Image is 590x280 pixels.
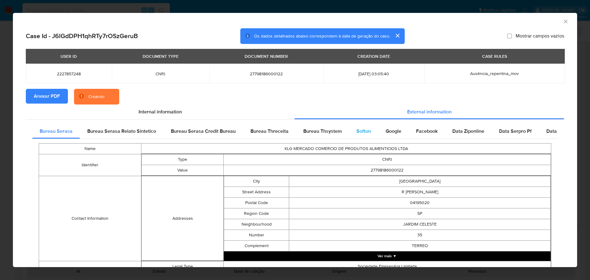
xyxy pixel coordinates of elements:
span: Ausência_repentina_mov [470,70,519,77]
div: DOCUMENT NUMBER [241,51,292,61]
td: Complement [224,241,289,251]
td: Contact Information [39,176,141,261]
h2: Case Id - J6lGdDPH1qhRTy7rOSzGeruB [26,32,138,40]
td: Sociedade Empresária Limitada [223,261,551,272]
td: SP [289,208,551,219]
div: DOCUMENT TYPE [139,51,182,61]
span: Data Ziponline [452,128,484,135]
span: Bureau Serasa Relato Sintetico [87,128,156,135]
td: CNPJ [223,154,551,165]
td: Name [39,144,141,154]
span: Bureau Serasa [40,128,73,135]
button: Expand array [224,251,551,261]
td: [GEOGRAPHIC_DATA] [289,176,551,187]
span: 27798186000122 [217,71,316,77]
td: City [224,176,289,187]
div: Detailed external info [32,124,558,139]
div: Detailed info [26,105,564,119]
span: Data Serpro Pf [499,128,532,135]
span: Anexar PDF [34,89,60,103]
td: Postal Code [224,198,289,208]
td: Region Code [224,208,289,219]
td: JARDIM CELESTE [289,219,551,230]
td: Neighbourhood [224,219,289,230]
input: Mostrar campos vazios [507,34,512,38]
td: KLG MERCADO COMERCIO DE PRODUTOS ALIMENTICIOS LTDA [141,144,551,154]
td: 04195020 [289,198,551,208]
td: 35 [289,230,551,241]
td: 27798186000122 [223,165,551,176]
span: Bureau Thsystem [303,128,342,135]
td: Number [224,230,289,241]
td: Legal Type [142,261,223,272]
div: USER ID [57,51,81,61]
td: Type [142,154,223,165]
span: Facebook [416,128,438,135]
span: External information [407,108,452,115]
span: Data Serpro Pj [546,128,579,135]
span: Bureau Serasa Credit Bureau [171,128,236,135]
span: 2227857248 [33,71,104,77]
div: closure-recommendation-modal [13,13,577,267]
td: Value [142,165,223,176]
span: Internal information [139,108,182,115]
button: Fechar a janela [563,18,568,24]
td: Identifier [39,154,141,176]
span: Bureau Threceita [250,128,289,135]
span: Softon [356,128,371,135]
td: Addresses [142,176,223,261]
span: Google [386,128,401,135]
button: Anexar PDF [26,89,68,104]
span: [DATE] 03:05:40 [331,71,417,77]
td: Street Address [224,187,289,198]
div: Creando [88,94,104,100]
td: TERREO [289,241,551,251]
td: R [PERSON_NAME] [289,187,551,198]
span: Os dados detalhados abaixo correspondem à data de geração do caso. [254,33,390,39]
span: Mostrar campos vazios [516,33,564,39]
span: CNPJ [119,71,202,77]
button: cerrar [390,28,405,43]
div: CREATION DATE [354,51,394,61]
div: CASE RULES [478,51,511,61]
